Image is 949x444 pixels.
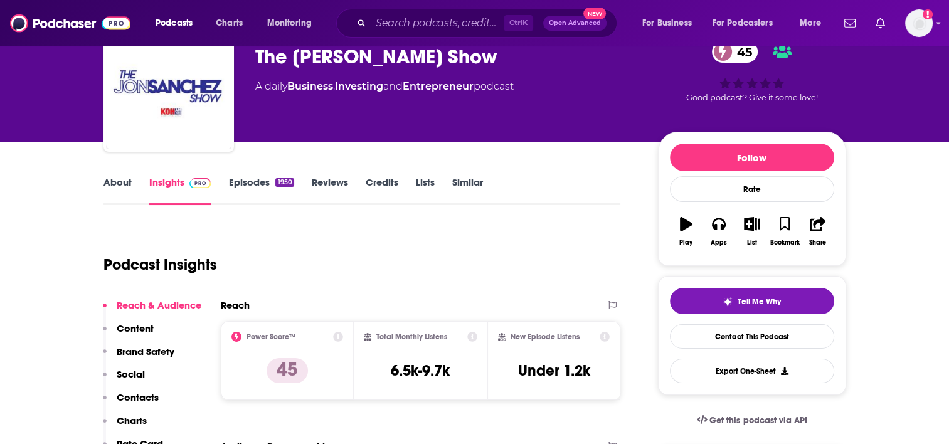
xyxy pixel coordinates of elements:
button: Show profile menu [905,9,933,37]
div: Bookmark [770,239,799,246]
h3: Under 1.2k [518,361,590,380]
button: Share [801,209,834,254]
a: InsightsPodchaser Pro [149,176,211,205]
p: Reach & Audience [117,299,201,311]
div: A daily podcast [255,79,514,94]
a: Reviews [312,176,348,205]
button: Brand Safety [103,346,174,369]
a: Similar [452,176,483,205]
span: For Business [642,14,692,32]
a: Get this podcast via API [687,405,817,436]
span: Tell Me Why [738,297,781,307]
span: Logged in as MattieVG [905,9,933,37]
a: Contact This Podcast [670,324,834,349]
p: Brand Safety [117,346,174,357]
button: Follow [670,144,834,171]
h2: New Episode Listens [511,332,580,341]
span: Good podcast? Give it some love! [686,93,818,102]
span: Charts [216,14,243,32]
img: The Jon Sanchez Show [106,24,231,149]
button: List [735,209,768,254]
a: 45 [712,41,758,63]
h2: Total Monthly Listens [376,332,447,341]
button: open menu [258,13,328,33]
span: , [333,80,335,92]
p: 45 [267,358,308,383]
button: Play [670,209,702,254]
span: Ctrl K [504,15,533,31]
a: Lists [416,176,435,205]
p: Content [117,322,154,334]
button: Export One-Sheet [670,359,834,383]
h1: Podcast Insights [103,255,217,274]
a: Investing [335,80,383,92]
span: Get this podcast via API [709,415,807,426]
button: open menu [634,13,708,33]
div: Search podcasts, credits, & more... [348,9,629,38]
h3: 6.5k-9.7k [391,361,450,380]
div: Play [679,239,692,246]
div: Share [809,239,826,246]
span: Podcasts [156,14,193,32]
a: Credits [366,176,398,205]
span: and [383,80,403,92]
span: New [583,8,606,19]
h2: Power Score™ [247,332,295,341]
button: Reach & Audience [103,299,201,322]
div: List [747,239,757,246]
div: 45Good podcast? Give it some love! [658,33,846,110]
span: 45 [724,41,758,63]
div: Rate [670,176,834,202]
svg: Add a profile image [923,9,933,19]
button: Open AdvancedNew [543,16,607,31]
a: About [103,176,132,205]
div: 1950 [275,178,294,187]
button: Content [103,322,154,346]
img: tell me why sparkle [723,297,733,307]
button: Charts [103,415,147,438]
button: Contacts [103,391,159,415]
button: open menu [147,13,209,33]
img: Podchaser - Follow, Share and Rate Podcasts [10,11,130,35]
span: Monitoring [267,14,312,32]
a: Entrepreneur [403,80,474,92]
button: Bookmark [768,209,801,254]
button: open menu [791,13,837,33]
a: Charts [208,13,250,33]
img: User Profile [905,9,933,37]
span: More [800,14,821,32]
a: Episodes1950 [228,176,294,205]
img: Podchaser Pro [189,178,211,188]
p: Social [117,368,145,380]
p: Contacts [117,391,159,403]
a: Business [287,80,333,92]
button: open menu [704,13,791,33]
p: Charts [117,415,147,426]
input: Search podcasts, credits, & more... [371,13,504,33]
div: Apps [711,239,727,246]
button: Apps [702,209,735,254]
span: For Podcasters [713,14,773,32]
a: Show notifications dropdown [871,13,890,34]
h2: Reach [221,299,250,311]
a: Show notifications dropdown [839,13,861,34]
button: Social [103,368,145,391]
span: Open Advanced [549,20,601,26]
button: tell me why sparkleTell Me Why [670,288,834,314]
